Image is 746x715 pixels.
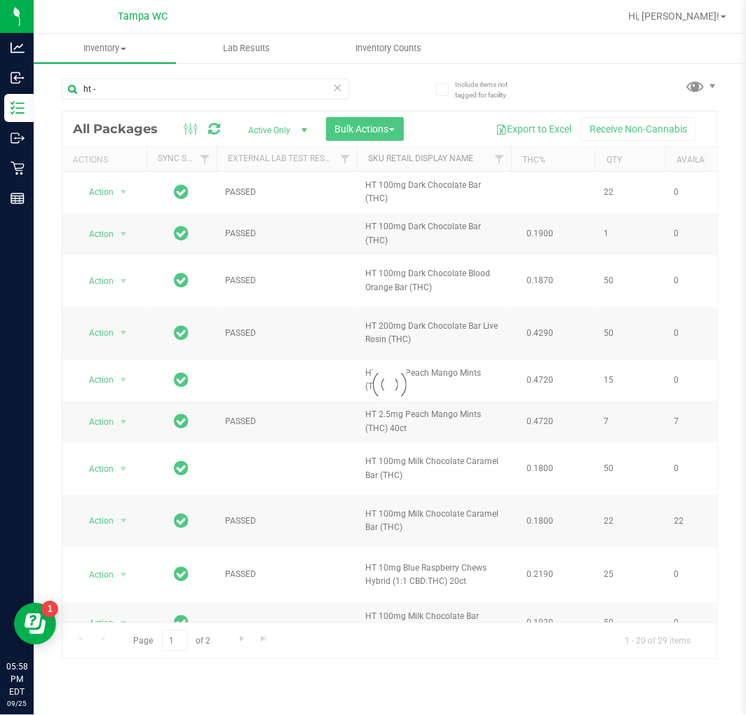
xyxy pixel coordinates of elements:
inline-svg: Analytics [11,41,25,55]
span: Include items not tagged for facility [455,79,525,100]
inline-svg: Retail [11,161,25,175]
input: Search Package ID, Item Name, SKU, Lot or Part Number... [62,79,349,100]
a: Lab Results [176,34,318,63]
span: Inventory [34,42,176,55]
span: Hi, [PERSON_NAME]! [628,11,719,22]
span: Clear [333,79,343,97]
span: Tampa WC [118,11,168,22]
inline-svg: Inbound [11,71,25,85]
p: 05:58 PM EDT [6,660,27,698]
a: Inventory [34,34,176,63]
iframe: Resource center [14,603,56,645]
inline-svg: Outbound [11,131,25,145]
p: 09/25 [6,698,27,709]
span: Inventory Counts [337,42,440,55]
inline-svg: Inventory [11,101,25,115]
iframe: Resource center unread badge [41,601,58,618]
span: Lab Results [204,42,289,55]
inline-svg: Reports [11,191,25,205]
a: Inventory Counts [318,34,460,63]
